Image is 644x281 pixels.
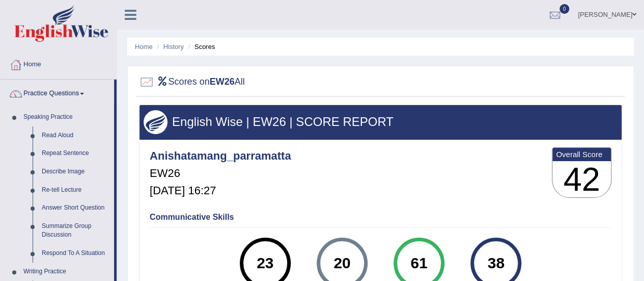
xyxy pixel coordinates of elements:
[150,185,291,197] h5: [DATE] 16:27
[144,110,167,134] img: wings.png
[210,76,235,87] b: EW26
[552,161,611,198] h3: 42
[37,144,114,163] a: Repeat Sentence
[559,4,570,14] span: 0
[150,167,291,180] h5: EW26
[19,263,114,281] a: Writing Practice
[37,199,114,217] a: Answer Short Question
[135,43,153,50] a: Home
[150,213,611,222] h4: Communicative Skills
[163,43,184,50] a: History
[1,50,117,76] a: Home
[37,244,114,263] a: Respond To A Situation
[37,217,114,244] a: Summarize Group Discussion
[37,181,114,199] a: Re-tell Lecture
[37,126,114,145] a: Read Aloud
[19,108,114,126] a: Speaking Practice
[144,115,618,129] h3: English Wise | EW26 | SCORE REPORT
[37,163,114,181] a: Describe Image
[1,80,114,105] a: Practice Questions
[139,74,245,90] h2: Scores on All
[556,150,607,159] b: Overall Score
[150,150,291,162] h4: Anishatamang_parramatta
[186,42,215,52] li: Scores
